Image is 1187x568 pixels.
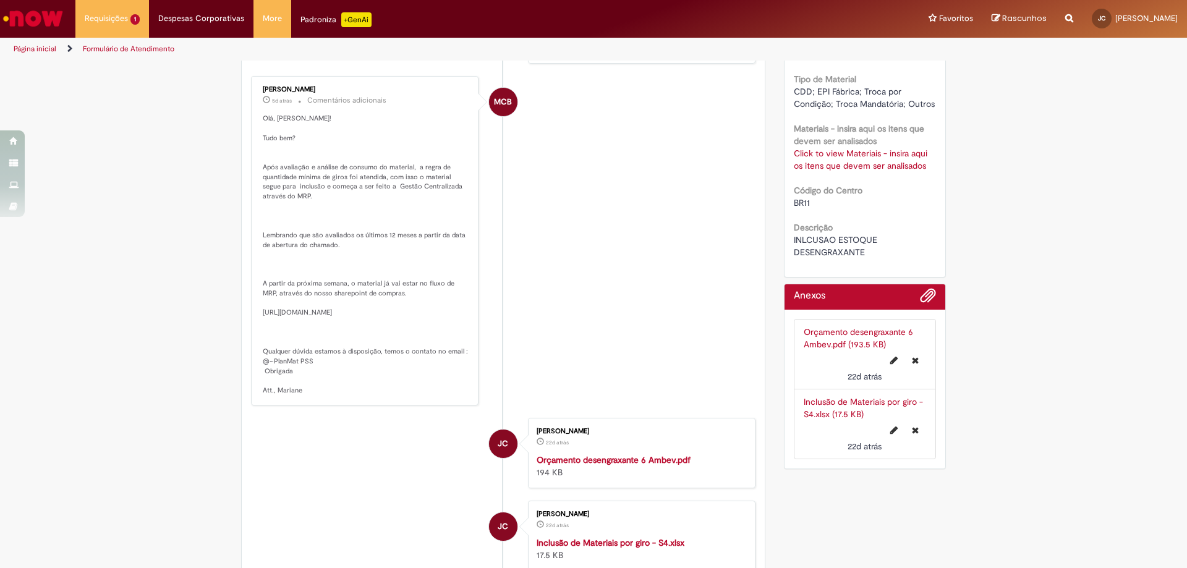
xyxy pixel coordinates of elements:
span: JC [498,512,508,541]
span: 22d atrás [848,441,882,452]
div: Joaquim Castro [489,430,517,458]
p: +GenAi [341,12,372,27]
span: JC [498,429,508,459]
div: [PERSON_NAME] [263,86,469,93]
span: Despesas Corporativas [158,12,244,25]
small: Comentários adicionais [307,95,386,106]
span: INLCUSAO ESTOQUE DESENGRAXANTE [794,234,880,258]
h2: Anexos [794,290,825,302]
a: Inclusão de Materiais por giro - S4.xlsx [537,537,684,548]
span: JC [1098,14,1105,22]
a: Orçamento desengraxante 6 Ambev.pdf [537,454,691,465]
b: Descrição [794,222,833,233]
b: Materiais - insira aqui os itens que devem ser analisados [794,123,924,146]
span: Rascunhos [1002,12,1047,24]
a: Click to view Materiais - insira aqui os itens que devem ser analisados [794,148,927,171]
div: 17.5 KB [537,536,742,561]
div: [PERSON_NAME] [537,511,742,518]
span: CDD; EPI Fábrica; Troca por Condição; Troca Mandatória; Outros [794,86,935,109]
span: BR11 [794,197,810,208]
button: Editar nome de arquivo Inclusão de Materiais por giro - S4.xlsx [883,420,905,440]
time: 09/09/2025 15:18:51 [848,441,882,452]
div: [PERSON_NAME] [537,428,742,435]
span: 22d atrás [546,522,569,529]
button: Excluir Inclusão de Materiais por giro - S4.xlsx [904,420,926,440]
a: Rascunhos [992,13,1047,25]
div: 194 KB [537,454,742,478]
ul: Trilhas de página [9,38,782,61]
div: Padroniza [300,12,372,27]
span: Favoritos [939,12,973,25]
a: Formulário de Atendimento [83,44,174,54]
span: [PERSON_NAME] [1115,13,1178,23]
time: 09/09/2025 15:18:51 [546,522,569,529]
p: Olá, [PERSON_NAME]! Tudo bem? Após avaliação e análise de consumo do material, a regra de quantid... [263,114,469,395]
span: 22d atrás [848,371,882,382]
span: More [263,12,282,25]
div: Joaquim Castro [489,512,517,541]
span: 5d atrás [272,97,292,104]
button: Excluir Orçamento desengraxante 6 Ambev.pdf [904,350,926,370]
span: Requisições [85,12,128,25]
img: ServiceNow [1,6,65,31]
button: Editar nome de arquivo Orçamento desengraxante 6 Ambev.pdf [883,350,905,370]
button: Adicionar anexos [920,287,936,310]
a: Página inicial [14,44,56,54]
b: Código do Centro [794,185,862,196]
b: Tipo de Material [794,74,856,85]
span: MCB [494,87,512,117]
time: 26/09/2025 16:35:38 [272,97,292,104]
span: 1 [130,14,140,25]
time: 09/09/2025 15:18:56 [546,439,569,446]
span: 22d atrás [546,439,569,446]
a: Inclusão de Materiais por giro - S4.xlsx (17.5 KB) [804,396,923,420]
a: Orçamento desengraxante 6 Ambev.pdf (193.5 KB) [804,326,913,350]
time: 09/09/2025 15:18:56 [848,371,882,382]
div: Mariane Cega Bianchessi [489,88,517,116]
